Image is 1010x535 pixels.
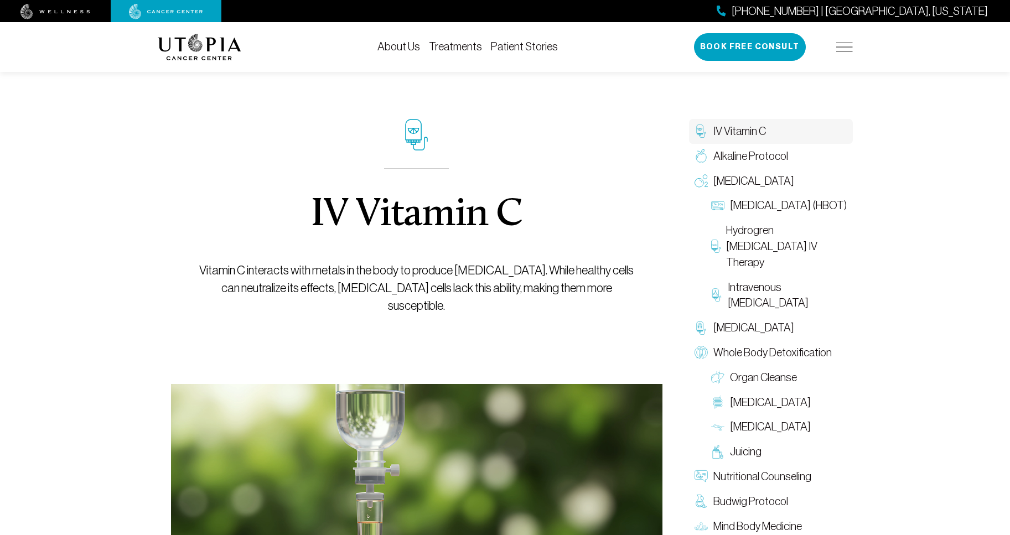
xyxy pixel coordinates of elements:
img: icon-hamburger [836,43,853,51]
span: Whole Body Detoxification [713,345,832,361]
a: Alkaline Protocol [689,144,853,169]
a: IV Vitamin C [689,119,853,144]
a: Treatments [429,40,482,53]
span: [MEDICAL_DATA] [730,394,811,411]
img: Oxygen Therapy [695,174,708,188]
img: Hydrogren Peroxide IV Therapy [711,240,721,253]
a: [MEDICAL_DATA] [706,414,853,439]
a: Intravenous [MEDICAL_DATA] [706,275,853,316]
span: Budwig Protocol [713,494,788,510]
span: Juicing [730,444,762,460]
span: Organ Cleanse [730,370,797,386]
img: IV Vitamin C [695,124,708,138]
span: [MEDICAL_DATA] (HBOT) [730,198,847,214]
span: [MEDICAL_DATA] [713,173,794,189]
img: Budwig Protocol [695,495,708,508]
img: logo [158,34,241,60]
a: [MEDICAL_DATA] (HBOT) [706,193,853,218]
a: [MEDICAL_DATA] [689,315,853,340]
a: Hydrogren [MEDICAL_DATA] IV Therapy [706,218,853,274]
img: Lymphatic Massage [711,420,724,434]
img: Alkaline Protocol [695,149,708,163]
span: Mind Body Medicine [713,518,802,534]
a: Nutritional Counseling [689,464,853,489]
a: Budwig Protocol [689,489,853,514]
span: [PHONE_NUMBER] | [GEOGRAPHIC_DATA], [US_STATE] [732,3,988,19]
img: Colon Therapy [711,396,724,409]
a: [MEDICAL_DATA] [706,390,853,415]
img: icon [405,119,428,150]
img: Hyperbaric Oxygen Therapy (HBOT) [711,199,724,212]
img: cancer center [129,4,203,19]
span: Nutritional Counseling [713,469,811,485]
span: IV Vitamin C [713,123,766,139]
img: Intravenous Ozone Therapy [711,288,723,302]
span: Hydrogren [MEDICAL_DATA] IV Therapy [726,222,847,270]
img: Juicing [711,445,724,459]
img: Nutritional Counseling [695,470,708,483]
a: Patient Stories [491,40,558,53]
a: Whole Body Detoxification [689,340,853,365]
span: Alkaline Protocol [713,148,788,164]
a: Organ Cleanse [706,365,853,390]
img: wellness [20,4,90,19]
p: Vitamin C interacts with metals in the body to produce [MEDICAL_DATA]. While healthy cells can ne... [196,262,637,315]
h1: IV Vitamin C [310,195,522,235]
span: Intravenous [MEDICAL_DATA] [728,279,847,311]
img: Organ Cleanse [711,371,724,384]
img: Chelation Therapy [695,321,708,335]
a: [MEDICAL_DATA] [689,169,853,194]
img: Whole Body Detoxification [695,346,708,359]
button: Book Free Consult [694,33,806,61]
img: Mind Body Medicine [695,520,708,533]
a: [PHONE_NUMBER] | [GEOGRAPHIC_DATA], [US_STATE] [717,3,988,19]
a: Juicing [706,439,853,464]
a: About Us [377,40,420,53]
span: [MEDICAL_DATA] [713,320,794,336]
span: [MEDICAL_DATA] [730,419,811,435]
